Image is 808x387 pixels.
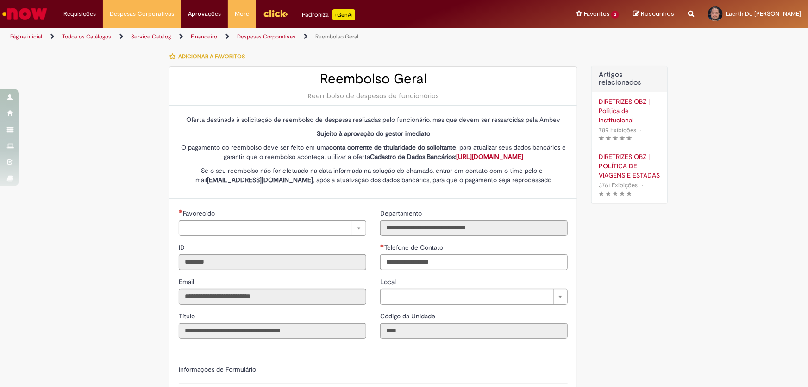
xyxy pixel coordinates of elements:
[315,33,358,40] a: Reembolso Geral
[188,9,221,19] span: Aprovações
[179,143,568,161] p: O pagamento do reembolso deve ser feito em uma , para atualizar seus dados bancários e garantir q...
[179,209,183,213] span: Necessários
[380,312,437,320] span: Somente leitura - Código da Unidade
[380,323,568,339] input: Código da Unidade
[131,33,171,40] a: Service Catalog
[599,181,638,189] span: 3761 Exibições
[599,97,660,125] a: DIRETRIZES OBZ | Política de Institucional
[380,289,568,305] a: Limpar campo Local
[384,243,445,252] span: Telefone de Contato
[599,152,660,180] a: DIRETRIZES OBZ | POLÍTICA DE VIAGENS E ESTADAS
[179,323,366,339] input: Título
[178,53,245,60] span: Adicionar a Favoritos
[599,126,636,134] span: 789 Exibições
[179,254,366,270] input: ID
[179,71,568,87] h2: Reembolso Geral
[1,5,49,23] img: ServiceNow
[599,71,660,87] h3: Artigos relacionados
[380,311,437,321] label: Somente leitura - Código da Unidade
[179,311,197,321] label: Somente leitura - Título
[179,277,196,286] label: Somente leitura - Email
[456,152,523,161] a: [URL][DOMAIN_NAME]
[169,47,250,66] button: Adicionar a Favoritos
[638,124,644,136] span: •
[329,143,456,152] strong: conta corrente de titularidade do solicitante
[726,10,801,18] span: Laerth De [PERSON_NAME]
[584,9,609,19] span: Favoritos
[179,289,366,305] input: Email
[179,312,197,320] span: Somente leitura - Título
[110,9,174,19] span: Despesas Corporativas
[639,179,645,191] span: •
[370,152,523,161] strong: Cadastro de Dados Bancários:
[317,129,430,138] strong: Sujeito à aprovação do gestor imediato
[380,278,398,286] span: Local
[183,209,217,217] span: Necessários - Favorecido
[191,33,217,40] a: Financeiro
[380,209,424,217] span: Somente leitura - Departamento
[380,254,568,270] input: Telefone de Contato
[633,10,674,19] a: Rascunhos
[207,176,313,184] strong: [EMAIL_ADDRESS][DOMAIN_NAME]
[7,28,532,45] ul: Trilhas de página
[10,33,42,40] a: Página inicial
[179,243,187,252] span: Somente leitura - ID
[179,115,568,124] p: Oferta destinada à solicitação de reembolso de despesas realizadas pelo funcionário, mas que deve...
[62,33,111,40] a: Todos os Catálogos
[179,365,256,374] label: Informações de Formulário
[302,9,355,20] div: Padroniza
[380,220,568,236] input: Departamento
[179,166,568,184] p: Se o seu reembolso não for efetuado na data informada na solução do chamado, entrar em contato co...
[641,9,674,18] span: Rascunhos
[179,243,187,252] label: Somente leitura - ID
[237,33,295,40] a: Despesas Corporativas
[179,91,568,101] div: Reembolso de despesas de funcionários
[611,11,619,19] span: 3
[63,9,96,19] span: Requisições
[263,6,288,20] img: click_logo_yellow_360x200.png
[235,9,249,19] span: More
[332,9,355,20] p: +GenAi
[179,220,366,236] a: Limpar campo Favorecido
[380,244,384,247] span: Obrigatório Preenchido
[380,209,424,218] label: Somente leitura - Departamento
